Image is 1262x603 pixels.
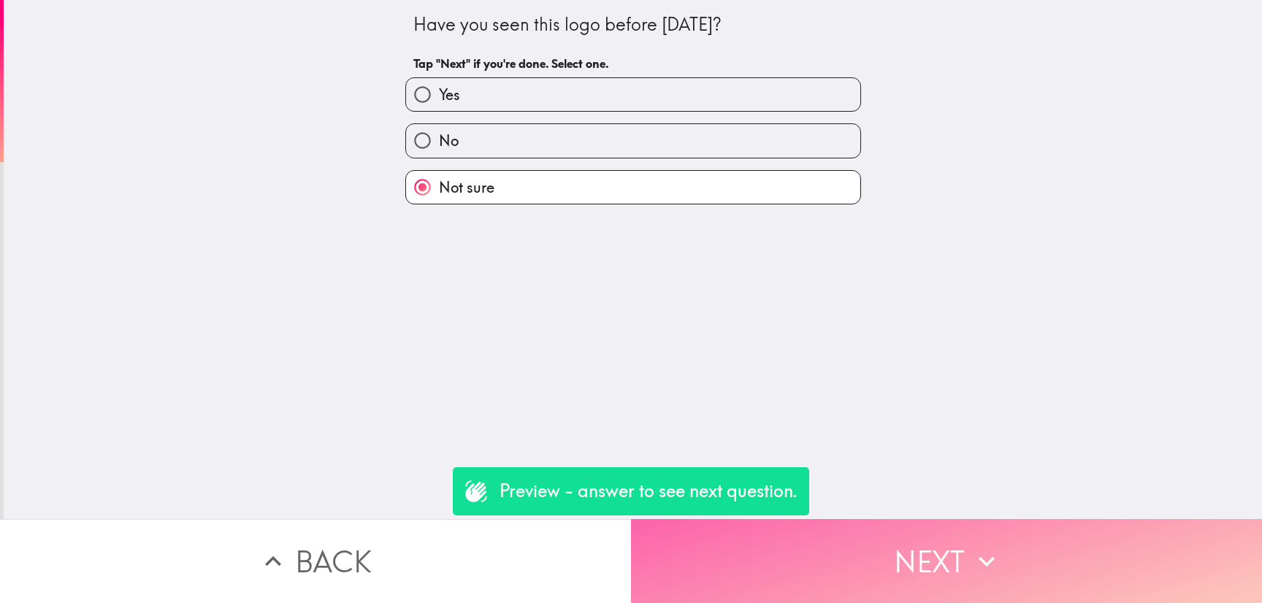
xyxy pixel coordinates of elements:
[413,55,853,72] h6: Tap "Next" if you're done. Select one.
[439,131,459,151] span: No
[406,124,860,157] button: No
[406,78,860,111] button: Yes
[631,519,1262,603] button: Next
[500,479,798,504] p: Preview - answer to see next question.
[406,171,860,204] button: Not sure
[413,12,853,37] div: Have you seen this logo before [DATE]?
[439,177,494,198] span: Not sure
[439,85,460,105] span: Yes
